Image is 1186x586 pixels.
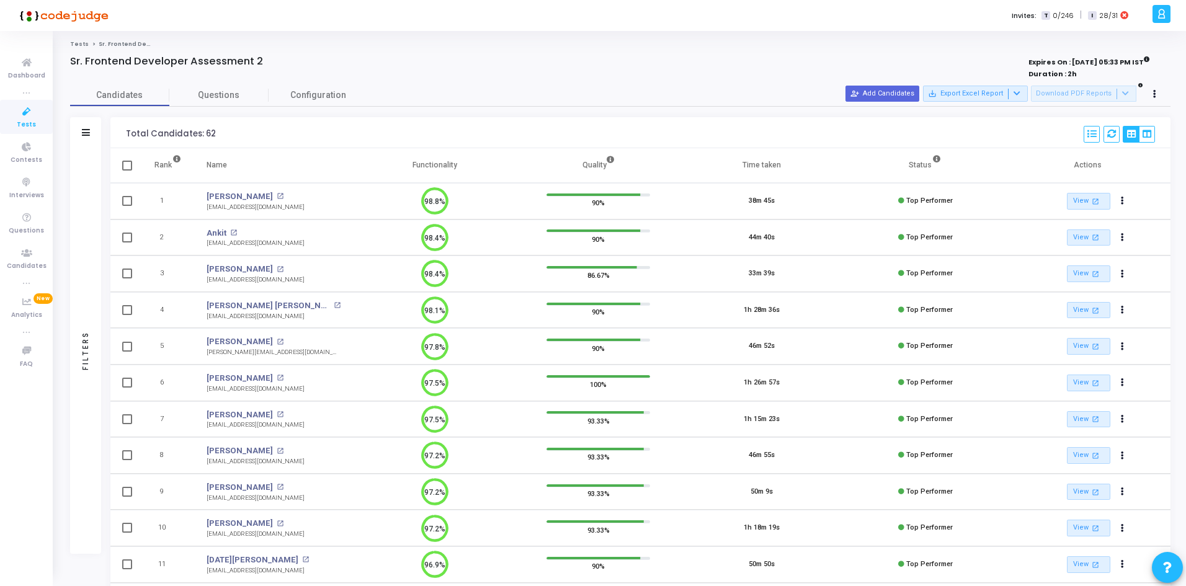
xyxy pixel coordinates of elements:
[207,409,273,421] a: [PERSON_NAME]
[141,401,194,438] td: 7
[1114,520,1131,537] button: Actions
[277,266,283,273] mat-icon: open_in_new
[207,566,309,575] div: [EMAIL_ADDRESS][DOMAIN_NAME]
[141,474,194,510] td: 9
[70,40,1170,48] nav: breadcrumb
[1067,193,1110,210] a: View
[70,55,263,68] h4: Sr. Frontend Developer Assessment 2
[141,255,194,292] td: 3
[70,40,89,48] a: Tests
[169,89,269,102] span: Questions
[207,263,273,275] a: [PERSON_NAME]
[99,40,216,48] span: Sr. Frontend Developer Assessment 2
[1067,411,1110,428] a: View
[141,546,194,583] td: 11
[207,457,305,466] div: [EMAIL_ADDRESS][DOMAIN_NAME]
[749,196,775,206] div: 38m 45s
[1090,559,1101,570] mat-icon: open_in_new
[1090,414,1101,424] mat-icon: open_in_new
[587,487,610,500] span: 93.33%
[1067,338,1110,355] a: View
[1041,11,1050,20] span: T
[742,158,781,172] div: Time taken
[7,261,47,272] span: Candidates
[1028,69,1077,79] strong: Duration : 2h
[749,341,775,352] div: 46m 52s
[906,342,953,350] span: Top Performer
[906,560,953,568] span: Top Performer
[290,89,346,102] span: Configuration
[1088,11,1096,20] span: I
[906,487,953,495] span: Top Performer
[1090,196,1101,206] mat-icon: open_in_new
[844,148,1007,183] th: Status
[207,517,273,530] a: [PERSON_NAME]
[587,414,610,427] span: 93.33%
[1067,556,1110,573] a: View
[207,300,331,312] a: [PERSON_NAME] [PERSON_NAME]
[1090,450,1101,461] mat-icon: open_in_new
[1114,483,1131,500] button: Actions
[587,451,610,463] span: 93.33%
[906,415,953,423] span: Top Performer
[751,487,773,497] div: 50m 9s
[906,451,953,459] span: Top Performer
[749,233,775,243] div: 44m 40s
[906,378,953,386] span: Top Performer
[207,190,273,203] a: [PERSON_NAME]
[1090,487,1101,497] mat-icon: open_in_new
[277,339,283,345] mat-icon: open_in_new
[207,445,273,457] a: [PERSON_NAME]
[1090,378,1101,388] mat-icon: open_in_new
[592,342,605,354] span: 90%
[749,269,775,279] div: 33m 39s
[1012,11,1037,21] label: Invites:
[207,312,341,321] div: [EMAIL_ADDRESS][DOMAIN_NAME]
[1090,232,1101,242] mat-icon: open_in_new
[1090,305,1101,316] mat-icon: open_in_new
[1067,265,1110,282] a: View
[230,229,237,236] mat-icon: open_in_new
[9,226,44,236] span: Questions
[744,523,780,533] div: 1h 18m 19s
[1114,411,1131,428] button: Actions
[592,233,605,245] span: 90%
[1114,447,1131,464] button: Actions
[749,450,775,461] div: 46m 55s
[207,158,227,172] div: Name
[16,3,109,28] img: logo
[207,372,273,384] a: [PERSON_NAME]
[592,306,605,318] span: 90%
[141,365,194,401] td: 6
[850,89,859,98] mat-icon: person_add_alt
[587,269,610,282] span: 86.67%
[1099,11,1118,21] span: 28/31
[353,148,517,183] th: Functionality
[20,359,33,370] span: FAQ
[207,481,273,494] a: [PERSON_NAME]
[141,510,194,546] td: 10
[70,89,169,102] span: Candidates
[277,375,283,381] mat-icon: open_in_new
[207,494,305,503] div: [EMAIL_ADDRESS][DOMAIN_NAME]
[749,559,775,570] div: 50m 50s
[17,120,36,130] span: Tests
[592,197,605,209] span: 90%
[1114,193,1131,210] button: Actions
[1123,126,1155,143] div: View Options
[141,148,194,183] th: Rank
[207,275,305,285] div: [EMAIL_ADDRESS][DOMAIN_NAME]
[1067,447,1110,464] a: View
[207,384,305,394] div: [EMAIL_ADDRESS][DOMAIN_NAME]
[1080,9,1082,22] span: |
[11,310,42,321] span: Analytics
[1067,484,1110,500] a: View
[744,414,780,425] div: 1h 15m 23s
[334,302,341,309] mat-icon: open_in_new
[592,560,605,572] span: 90%
[207,227,226,239] a: Ankit
[1090,523,1101,533] mat-icon: open_in_new
[141,220,194,256] td: 2
[1114,375,1131,392] button: Actions
[207,348,341,357] div: [PERSON_NAME][EMAIL_ADDRESS][DOMAIN_NAME]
